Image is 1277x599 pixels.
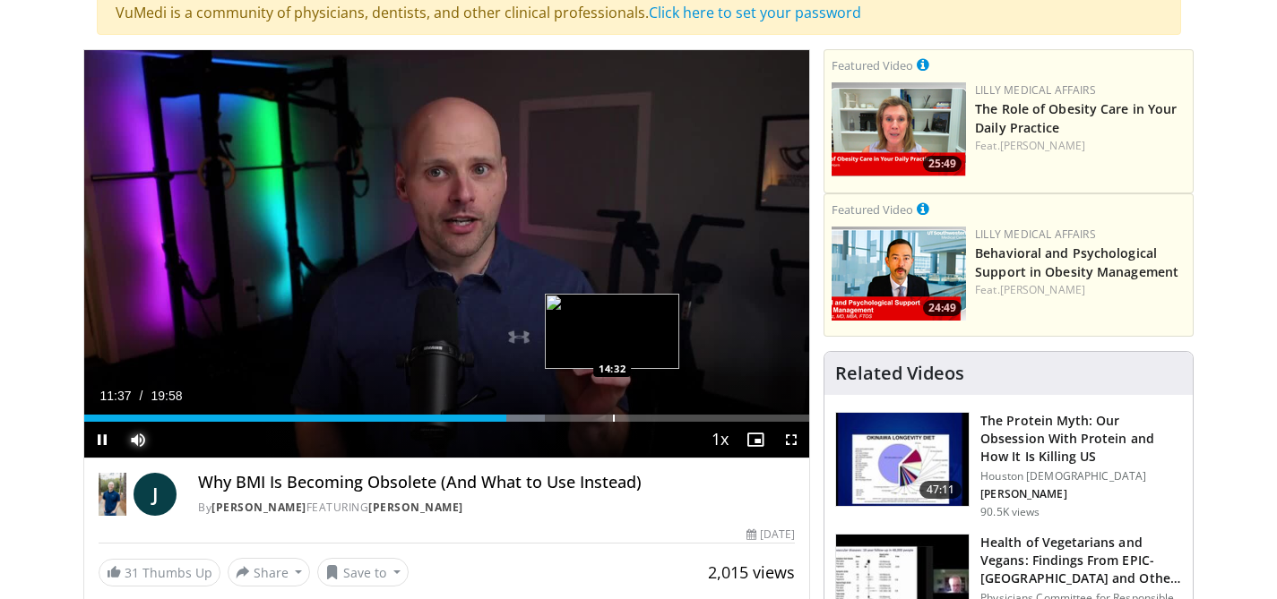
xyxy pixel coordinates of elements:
button: Pause [84,422,120,458]
img: Dr. Jordan Rennicke [99,473,127,516]
div: Feat. [975,282,1186,298]
span: 19:58 [151,389,183,403]
div: [DATE] [746,526,795,543]
button: Save to [317,558,409,586]
img: image.jpeg [545,294,679,369]
a: The Role of Obesity Care in Your Daily Practice [975,100,1177,136]
a: [PERSON_NAME] [1000,138,1085,153]
span: 25:49 [923,156,962,172]
img: e1208b6b-349f-4914-9dd7-f97803bdbf1d.png.150x105_q85_crop-smart_upscale.png [832,82,966,176]
p: Houston [DEMOGRAPHIC_DATA] [980,469,1182,483]
a: Lilly Medical Affairs [975,227,1096,242]
a: 24:49 [832,227,966,321]
img: b7b8b05e-5021-418b-a89a-60a270e7cf82.150x105_q85_crop-smart_upscale.jpg [836,413,969,506]
span: 24:49 [923,300,962,316]
a: [PERSON_NAME] [211,500,306,515]
div: By FEATURING [198,500,795,516]
h4: Related Videos [835,363,964,384]
a: [PERSON_NAME] [368,500,463,515]
button: Mute [120,422,156,458]
img: ba3304f6-7838-4e41-9c0f-2e31ebde6754.png.150x105_q85_crop-smart_upscale.png [832,227,966,321]
span: / [140,389,143,403]
p: 90.5K views [980,505,1040,519]
div: Feat. [975,138,1186,154]
a: 47:11 The Protein Myth: Our Obsession With Protein and How It Is Killing US Houston [DEMOGRAPHIC_... [835,412,1182,519]
button: Share [228,558,311,586]
a: J [134,473,177,516]
a: [PERSON_NAME] [1000,282,1085,297]
button: Fullscreen [773,422,809,458]
span: 11:37 [100,389,132,403]
button: Playback Rate [702,422,738,458]
button: Enable picture-in-picture mode [738,422,773,458]
h3: The Protein Myth: Our Obsession With Protein and How It Is Killing US [980,412,1182,466]
span: 31 [125,564,139,581]
a: 31 Thumbs Up [99,559,220,586]
p: [PERSON_NAME] [980,487,1182,501]
a: Click here to set your password [649,3,861,22]
a: 25:49 [832,82,966,176]
small: Featured Video [832,57,913,73]
a: Lilly Medical Affairs [975,82,1096,98]
small: Featured Video [832,201,913,218]
h4: Why BMI Is Becoming Obsolete (And What to Use Instead) [198,473,795,492]
video-js: Video Player [84,50,810,458]
div: Progress Bar [84,415,810,422]
a: Behavioral and Psychological Support in Obesity Management [975,244,1178,280]
span: 2,015 views [708,561,795,583]
span: 47:11 [919,481,962,499]
h3: Health of Vegetarians and Vegans: Findings From EPIC-[GEOGRAPHIC_DATA] and Othe… [980,534,1182,587]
